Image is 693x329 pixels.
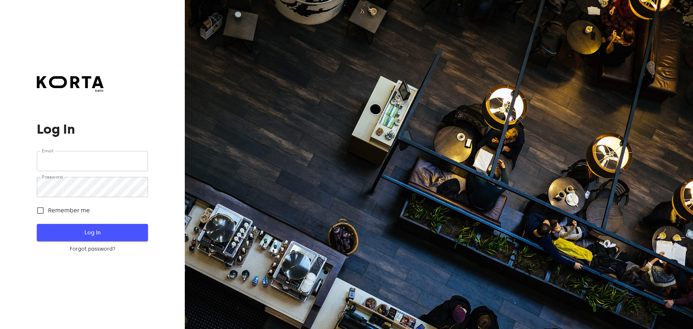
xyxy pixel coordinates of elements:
[37,224,148,241] button: Log In
[37,76,104,88] img: Korta
[48,206,90,215] span: Remember me
[37,76,104,93] a: beta
[37,88,104,93] span: beta
[37,122,148,137] h1: Log In
[37,246,148,253] a: Forgot password?
[48,228,136,237] span: Log In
